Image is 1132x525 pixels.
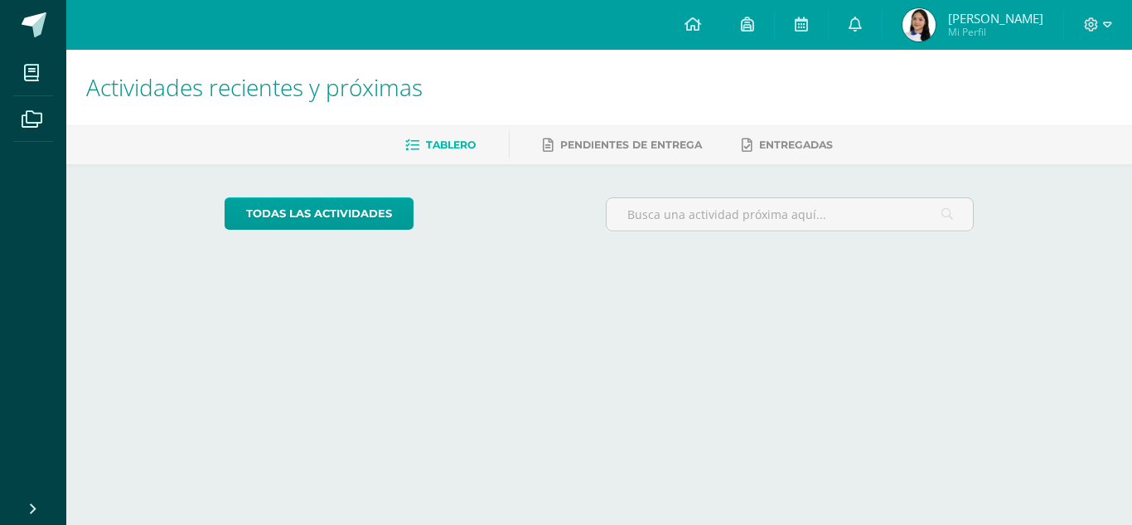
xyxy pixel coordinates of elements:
[543,132,702,158] a: Pendientes de entrega
[948,10,1043,27] span: [PERSON_NAME]
[948,25,1043,39] span: Mi Perfil
[86,71,423,103] span: Actividades recientes y próximas
[426,139,476,151] span: Tablero
[607,198,974,231] input: Busca una actividad próxima aquí...
[742,132,833,158] a: Entregadas
[225,197,414,230] a: todas las Actividades
[759,139,833,151] span: Entregadas
[405,132,476,158] a: Tablero
[902,8,936,41] img: 6b9029b75c6df3c7395210f8a702020b.png
[560,139,702,151] span: Pendientes de entrega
